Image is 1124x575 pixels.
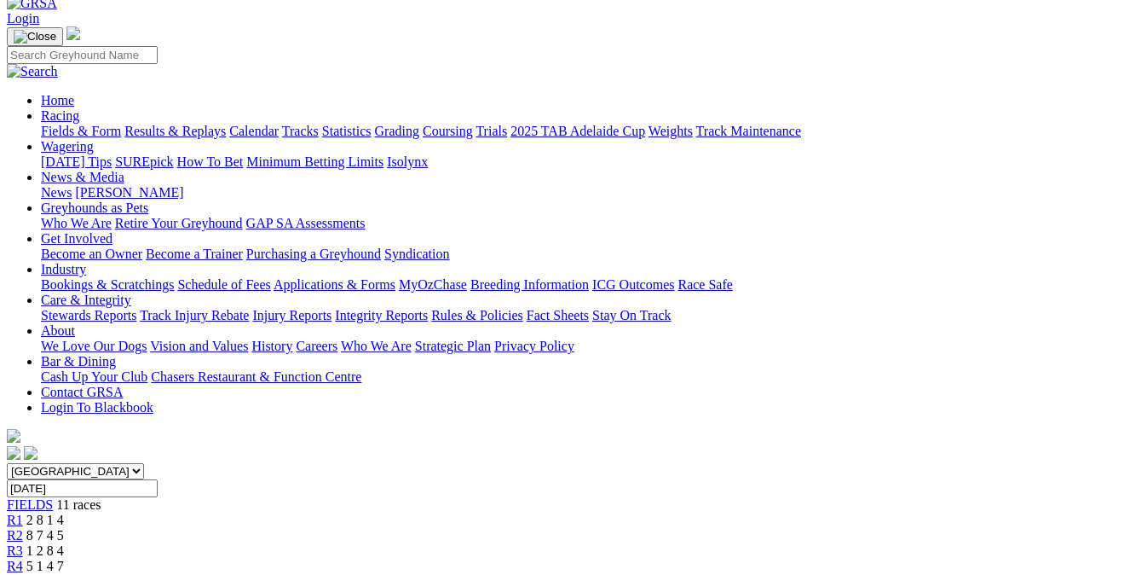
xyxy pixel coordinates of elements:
a: Wagering [41,139,94,154]
img: logo-grsa-white.png [7,429,20,443]
a: Retire Your Greyhound [115,216,243,230]
a: Stewards Reports [41,308,136,322]
a: History [251,339,292,353]
img: facebook.svg [7,446,20,460]
a: Isolynx [387,154,428,169]
a: Rules & Policies [431,308,523,322]
div: Racing [41,124,1117,139]
a: GAP SA Assessments [246,216,366,230]
img: Close [14,30,56,44]
a: Racing [41,108,79,123]
a: Greyhounds as Pets [41,200,148,215]
a: 2025 TAB Adelaide Cup [510,124,645,138]
a: How To Bet [177,154,244,169]
span: 2 8 1 4 [26,513,64,527]
button: Toggle navigation [7,27,63,46]
a: Race Safe [677,277,732,292]
div: Get Involved [41,247,1117,262]
span: 1 2 8 4 [26,543,64,558]
a: Minimum Betting Limits [246,154,383,169]
img: twitter.svg [24,446,37,460]
a: Stay On Track [592,308,671,322]
a: ICG Outcomes [592,277,674,292]
input: Select date [7,479,158,497]
a: Become a Trainer [146,247,243,261]
a: Schedule of Fees [177,277,270,292]
div: News & Media [41,185,1117,200]
input: Search [7,46,158,64]
div: About [41,339,1117,354]
a: We Love Our Dogs [41,339,147,353]
a: Contact GRSA [41,385,123,399]
a: Injury Reports [252,308,331,322]
a: Login [7,11,39,26]
a: Breeding Information [470,277,589,292]
a: Results & Replays [124,124,226,138]
a: R1 [7,513,23,527]
a: FIELDS [7,497,53,512]
a: Coursing [423,124,473,138]
a: Chasers Restaurant & Function Centre [151,369,361,384]
a: Calendar [229,124,279,138]
a: Weights [648,124,693,138]
img: logo-grsa-white.png [66,26,80,40]
a: Cash Up Your Club [41,369,147,384]
a: News [41,185,72,200]
a: Tracks [282,124,319,138]
div: Wagering [41,154,1117,170]
a: Home [41,93,74,107]
a: Applications & Forms [274,277,395,292]
a: Grading [375,124,419,138]
a: Who We Are [41,216,112,230]
a: Privacy Policy [494,339,574,353]
a: Care & Integrity [41,293,131,307]
img: Search [7,64,58,79]
a: [DATE] Tips [41,154,112,169]
a: [PERSON_NAME] [75,185,183,200]
a: Fact Sheets [527,308,589,322]
a: Track Injury Rebate [140,308,249,322]
a: Purchasing a Greyhound [246,247,381,261]
a: Integrity Reports [335,308,428,322]
a: Login To Blackbook [41,400,153,415]
span: 11 races [56,497,101,512]
div: Industry [41,277,1117,293]
span: 5 1 4 7 [26,559,64,573]
a: Trials [476,124,507,138]
a: Strategic Plan [415,339,491,353]
div: Bar & Dining [41,369,1117,385]
a: SUREpick [115,154,173,169]
a: Statistics [322,124,372,138]
a: About [41,323,75,338]
a: Track Maintenance [696,124,801,138]
div: Greyhounds as Pets [41,216,1117,231]
div: Care & Integrity [41,308,1117,323]
a: Bookings & Scratchings [41,277,174,292]
a: Bar & Dining [41,354,116,369]
a: MyOzChase [399,277,467,292]
span: 8 7 4 5 [26,528,64,543]
a: Get Involved [41,231,112,246]
a: Syndication [384,247,449,261]
a: Industry [41,262,86,276]
a: Who We Are [341,339,412,353]
a: R3 [7,543,23,558]
a: Careers [296,339,337,353]
a: Fields & Form [41,124,121,138]
a: News & Media [41,170,124,184]
a: R4 [7,559,23,573]
a: R2 [7,528,23,543]
a: Become an Owner [41,247,142,261]
a: Vision and Values [150,339,248,353]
